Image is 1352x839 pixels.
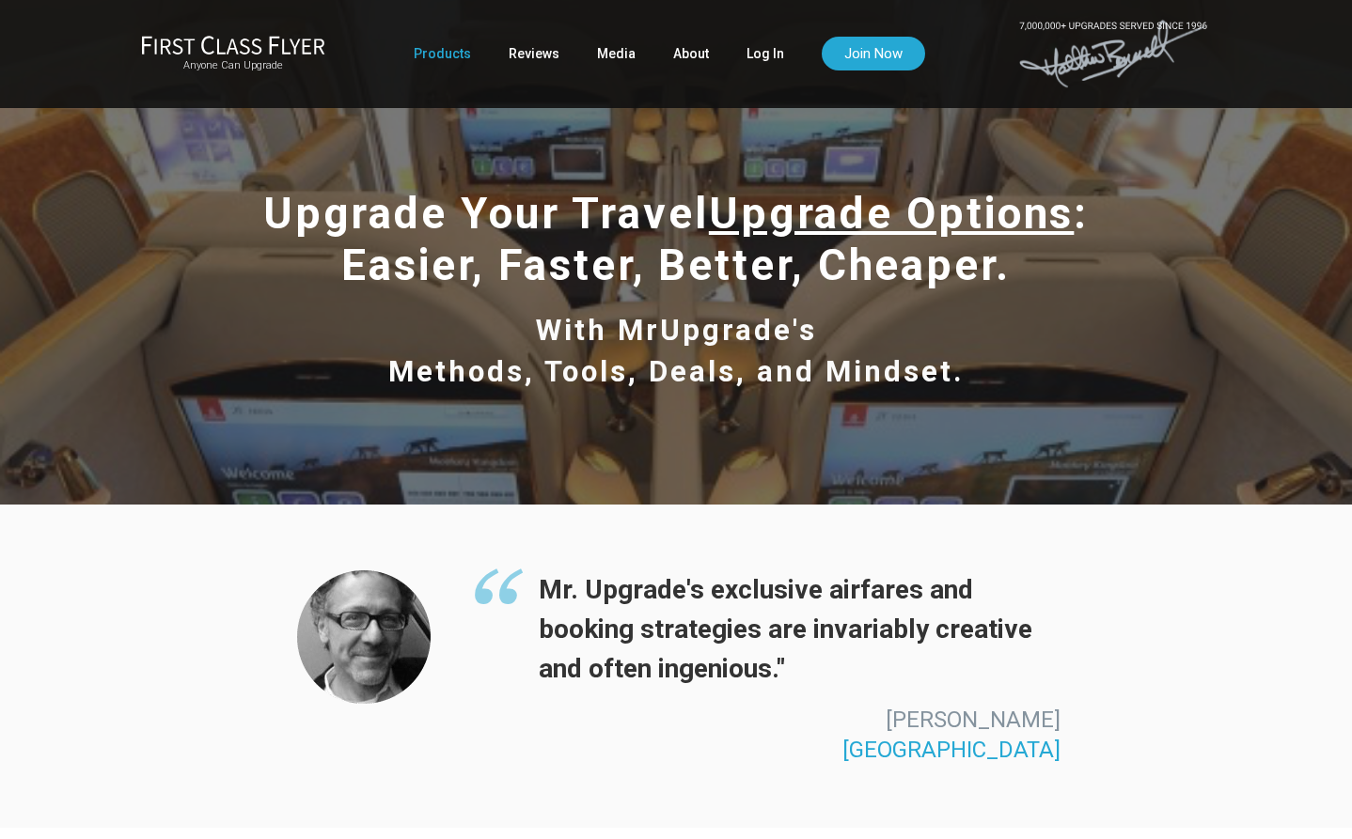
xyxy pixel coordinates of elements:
[822,37,925,70] a: Join Now
[263,188,1090,290] span: Upgrade Your Travel : Easier, Faster, Better, Cheaper.
[141,59,325,72] small: Anyone Can Upgrade
[597,37,636,70] a: Media
[842,737,1061,763] span: [GEOGRAPHIC_DATA]
[297,570,431,704] img: Thomas
[709,188,1075,239] span: Upgrade Options
[414,37,471,70] a: Products
[886,707,1061,733] span: [PERSON_NAME]
[388,313,965,388] span: With MrUpgrade's Methods, Tools, Deals, and Mindset.
[141,35,325,54] img: First Class Flyer
[673,37,709,70] a: About
[473,570,1061,689] span: Mr. Upgrade's exclusive airfares and booking strategies are invariably creative and often ingenio...
[141,35,325,72] a: First Class FlyerAnyone Can Upgrade
[747,37,784,70] a: Log In
[509,37,559,70] a: Reviews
